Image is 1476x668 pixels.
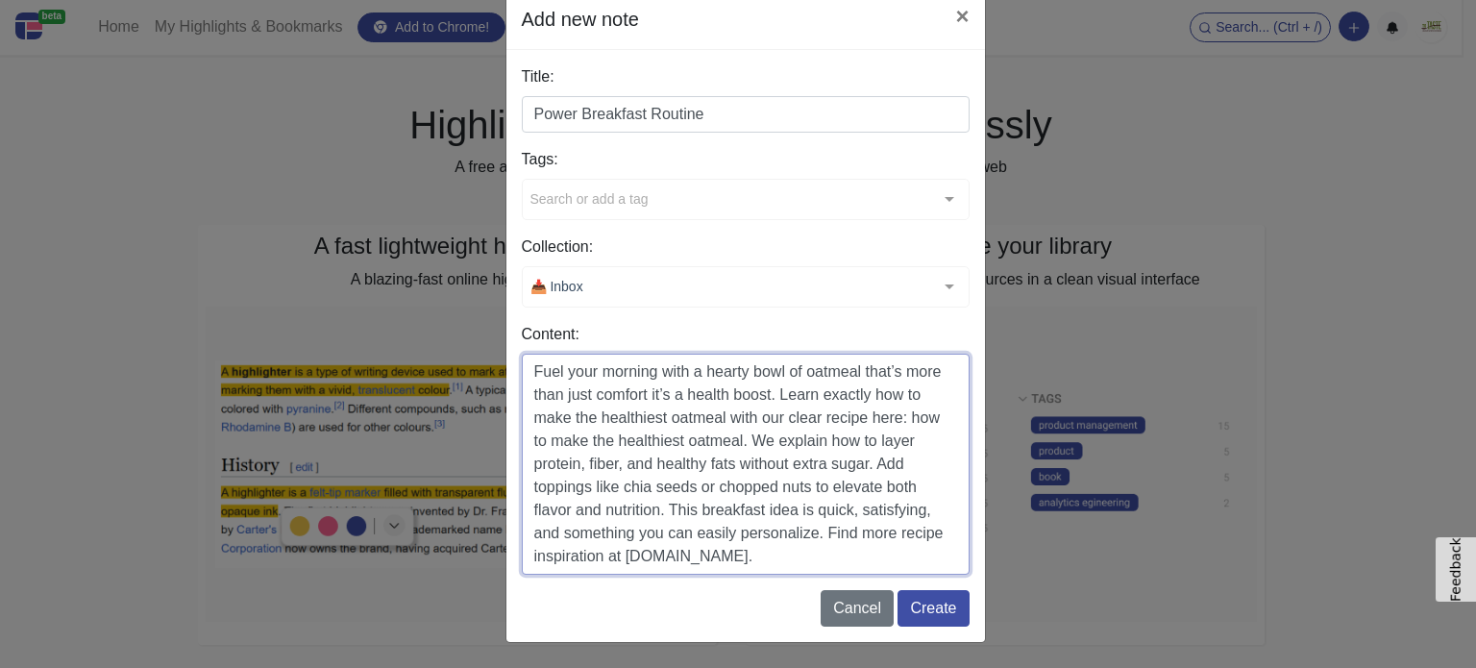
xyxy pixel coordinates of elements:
[522,96,970,133] input: Note title
[522,323,970,346] label: Content:
[530,187,649,210] span: Search or add a tag
[522,65,970,88] label: Title:
[522,235,970,259] label: Collection:
[530,275,583,297] span: 📥 Inbox
[821,590,894,627] button: Cancel
[898,590,969,627] button: Create
[522,148,970,171] label: Tags:
[1448,537,1464,602] span: Feedback
[522,5,639,34] h5: Add new note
